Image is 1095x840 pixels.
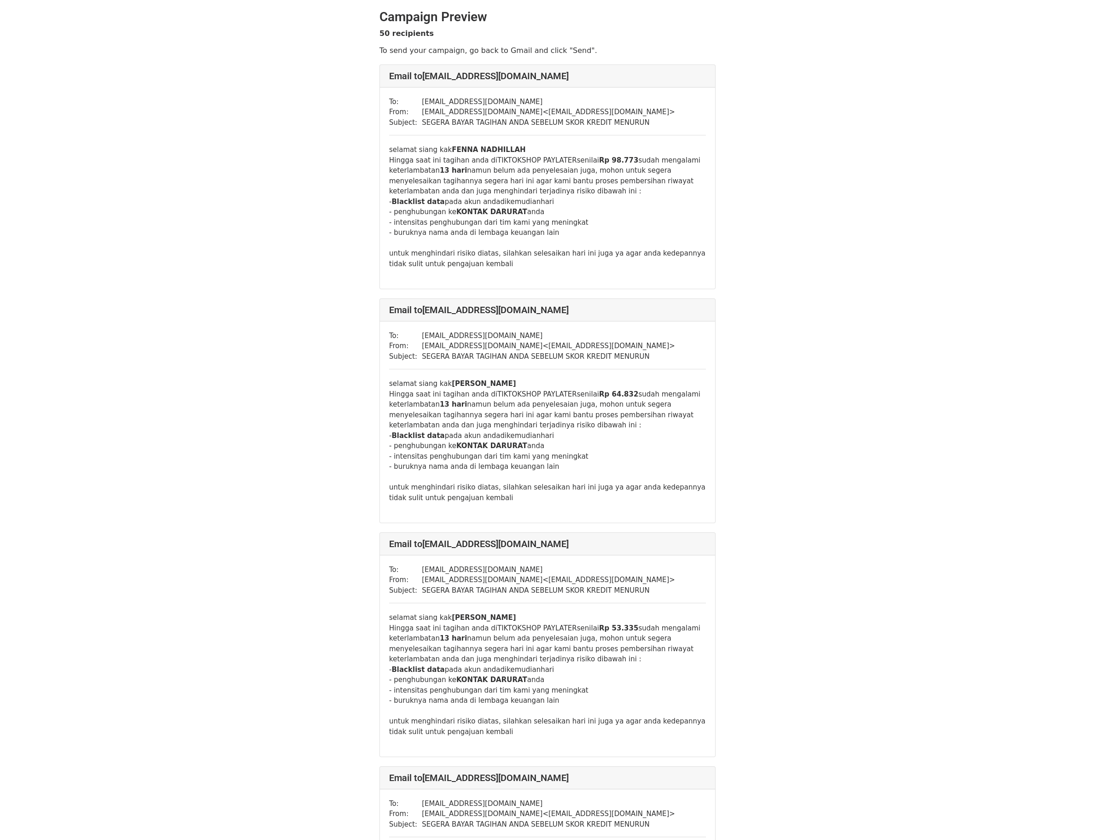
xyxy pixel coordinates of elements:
td: To: [389,97,422,107]
td: From: [389,341,422,351]
div: selamat siang kak Hingga saat ini tagihan anda di senilai sudah mengalami keterlambatan namun bel... [389,379,706,513]
h2: Campaign Preview [379,9,716,25]
span: PAYLATER [543,156,577,164]
b: Rp 98.773 [599,156,638,164]
td: To: [389,799,422,809]
b: [PERSON_NAME] [452,379,516,388]
td: [EMAIL_ADDRESS][DOMAIN_NAME] < [EMAIL_ADDRESS][DOMAIN_NAME] > [422,575,675,585]
b: KONTAK DARURAT [456,676,527,684]
td: SEGERA BAYAR TAGIHAN ANDA SEBELUM SKOR KREDIT MENURUN [422,117,675,128]
span: dikemudian [501,665,541,674]
b: 13 hari [440,634,467,642]
b: Blacklist data [391,432,444,440]
div: selamat siang kak Hingga saat ini tagihan anda di senilai sudah mengalami keterlambatan namun bel... [389,145,706,280]
td: [EMAIL_ADDRESS][DOMAIN_NAME] < [EMAIL_ADDRESS][DOMAIN_NAME] > [422,809,675,819]
td: To: [389,565,422,575]
span: TIKTOKSHOP [497,390,541,398]
h4: Email to [EMAIL_ADDRESS][DOMAIN_NAME] [389,772,706,783]
span: dikemudian [501,432,541,440]
b: FENNA NADHILLAH [452,146,525,154]
strong: 50 recipients [379,29,434,38]
td: [EMAIL_ADDRESS][DOMAIN_NAME] [422,331,675,341]
td: SEGERA BAYAR TAGIHAN ANDA SEBELUM SKOR KREDIT MENURUN [422,351,675,362]
p: To send your campaign, go back to Gmail and click "Send". [379,46,716,55]
b: KONTAK DARURAT [456,208,527,216]
td: From: [389,107,422,117]
td: Subject: [389,585,422,596]
span: PAYLATER [543,390,577,398]
b: 13 hari [440,400,467,408]
td: Subject: [389,117,422,128]
td: [EMAIL_ADDRESS][DOMAIN_NAME] < [EMAIL_ADDRESS][DOMAIN_NAME] > [422,107,675,117]
h4: Email to [EMAIL_ADDRESS][DOMAIN_NAME] [389,304,706,315]
h4: Email to [EMAIL_ADDRESS][DOMAIN_NAME] [389,70,706,82]
b: 13 hari [440,166,467,175]
td: [EMAIL_ADDRESS][DOMAIN_NAME] < [EMAIL_ADDRESS][DOMAIN_NAME] > [422,341,675,351]
td: [EMAIL_ADDRESS][DOMAIN_NAME] [422,97,675,107]
td: [EMAIL_ADDRESS][DOMAIN_NAME] [422,799,675,809]
span: TIKTOKSHOP [497,156,541,164]
b: [PERSON_NAME] [452,613,516,622]
td: To: [389,331,422,341]
td: SEGERA BAYAR TAGIHAN ANDA SEBELUM SKOR KREDIT MENURUN [422,819,675,830]
td: From: [389,809,422,819]
td: [EMAIL_ADDRESS][DOMAIN_NAME] [422,565,675,575]
td: From: [389,575,422,585]
h4: Email to [EMAIL_ADDRESS][DOMAIN_NAME] [389,538,706,549]
b: KONTAK DARURAT [456,442,527,450]
span: dikemudian [501,198,541,206]
span: PAYLATER [543,624,577,632]
b: Rp 64.832 [599,390,638,398]
b: Rp 53.335 [599,624,638,632]
div: selamat siang kak Hingga saat ini tagihan anda di senilai sudah mengalami keterlambatan namun bel... [389,612,706,747]
td: Subject: [389,351,422,362]
td: SEGERA BAYAR TAGIHAN ANDA SEBELUM SKOR KREDIT MENURUN [422,585,675,596]
b: Blacklist data [391,198,444,206]
td: Subject: [389,819,422,830]
span: TIKTOKSHOP [497,624,541,632]
b: Blacklist data [391,665,444,674]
